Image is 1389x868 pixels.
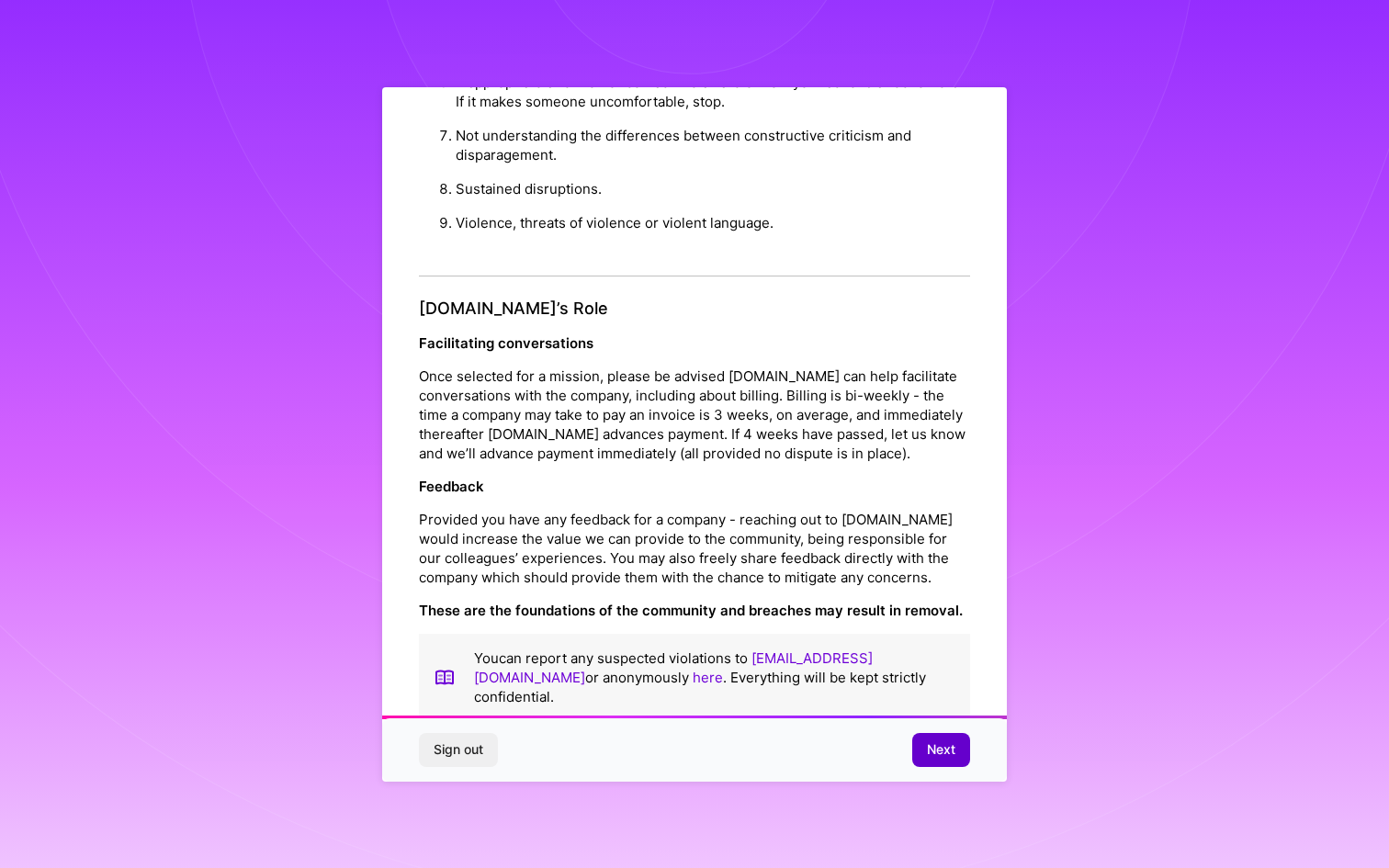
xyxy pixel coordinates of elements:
[419,478,484,495] strong: Feedback
[474,648,955,706] p: You can report any suspected violations to or anonymously . Everything will be kept strictly conf...
[419,602,963,619] strong: These are the foundations of the community and breaches may result in removal.
[434,740,483,759] span: Sign out
[419,366,970,463] p: Once selected for a mission, please be advised [DOMAIN_NAME] can help facilitate conversations wi...
[419,334,593,352] strong: Facilitating conversations
[456,65,970,118] li: Inappropriate attention or contact. Be aware of how your actions affect others. If it makes someo...
[419,510,970,587] p: Provided you have any feedback for a company - reaching out to [DOMAIN_NAME] would increase the v...
[456,118,970,172] li: Not understanding the differences between constructive criticism and disparagement.
[912,733,970,766] button: Next
[419,733,498,766] button: Sign out
[927,740,955,759] span: Next
[474,649,873,686] a: [EMAIL_ADDRESS][DOMAIN_NAME]
[456,172,970,206] li: Sustained disruptions.
[434,648,456,706] img: book icon
[693,669,723,686] a: here
[419,299,970,319] h4: [DOMAIN_NAME]’s Role
[456,206,970,240] li: Violence, threats of violence or violent language.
